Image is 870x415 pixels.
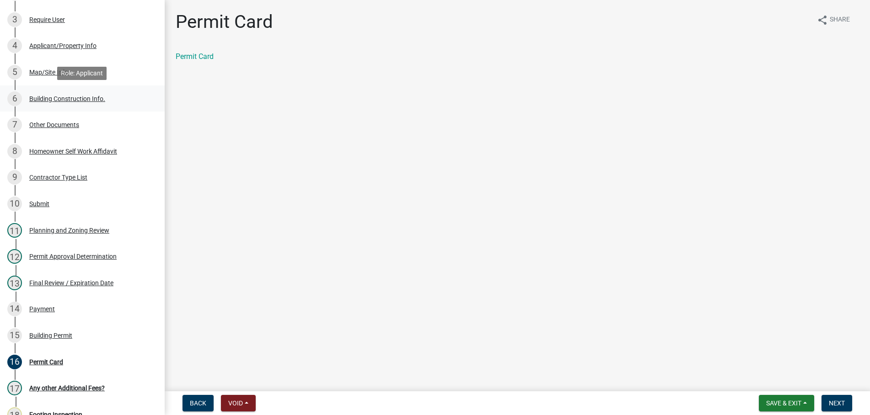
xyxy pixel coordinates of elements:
[7,223,22,238] div: 11
[29,306,55,312] div: Payment
[29,174,87,181] div: Contractor Type List
[29,280,113,286] div: Final Review / Expiration Date
[29,332,72,339] div: Building Permit
[221,395,256,411] button: Void
[228,399,243,407] span: Void
[183,395,214,411] button: Back
[759,395,814,411] button: Save & Exit
[29,122,79,128] div: Other Documents
[29,227,109,234] div: Planning and Zoning Review
[7,355,22,369] div: 16
[7,276,22,290] div: 13
[29,148,117,154] div: Homeowner Self Work Affidavit
[29,253,117,260] div: Permit Approval Determination
[766,399,801,407] span: Save & Exit
[57,67,107,80] div: Role: Applicant
[7,144,22,159] div: 8
[810,11,857,29] button: shareShare
[7,117,22,132] div: 7
[29,96,105,102] div: Building Construction Info.
[176,11,273,33] h1: Permit Card
[7,197,22,211] div: 10
[29,201,49,207] div: Submit
[29,69,70,75] div: Map/Site Info.
[830,15,850,26] span: Share
[7,381,22,395] div: 17
[7,170,22,185] div: 9
[29,43,97,49] div: Applicant/Property Info
[7,328,22,343] div: 15
[29,16,65,23] div: Require User
[7,249,22,264] div: 12
[829,399,845,407] span: Next
[176,52,214,61] a: Permit Card
[7,38,22,53] div: 4
[7,91,22,106] div: 6
[7,65,22,80] div: 5
[822,395,852,411] button: Next
[7,12,22,27] div: 3
[817,15,828,26] i: share
[7,302,22,316] div: 14
[29,385,105,391] div: Any other Additional Fees?
[29,359,63,365] div: Permit Card
[190,399,206,407] span: Back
